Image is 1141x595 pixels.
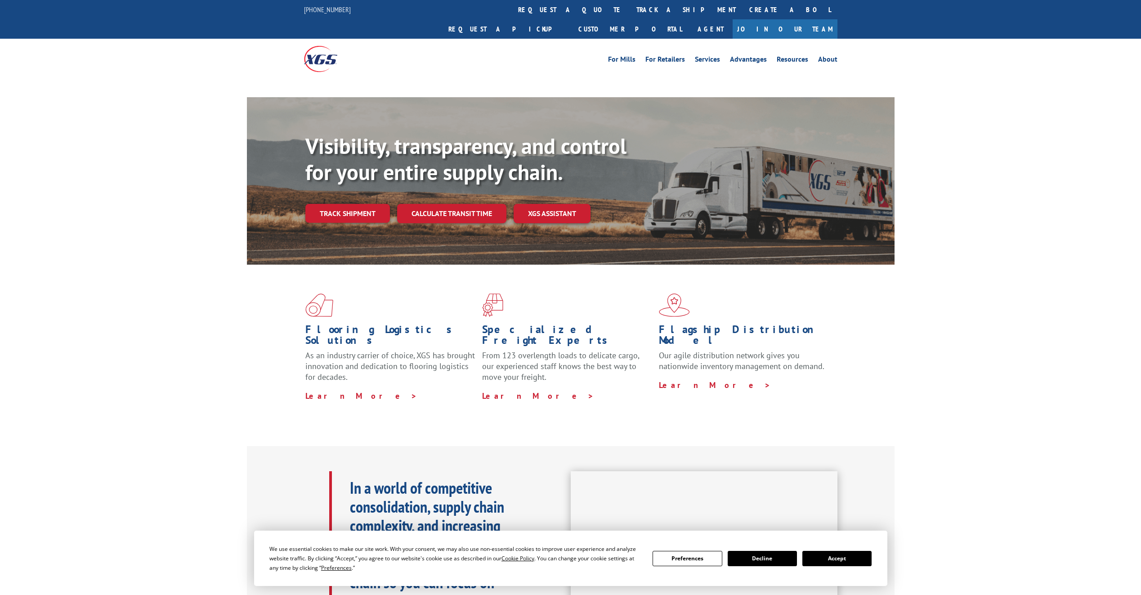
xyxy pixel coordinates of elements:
img: xgs-icon-focused-on-flooring-red [482,293,503,317]
span: Our agile distribution network gives you nationwide inventory management on demand. [659,350,824,371]
span: As an industry carrier of choice, XGS has brought innovation and dedication to flooring logistics... [305,350,475,382]
p: From 123 overlength loads to delicate cargo, our experienced staff knows the best way to move you... [482,350,652,390]
h1: Flagship Distribution Model [659,324,829,350]
h1: Specialized Freight Experts [482,324,652,350]
img: xgs-icon-flagship-distribution-model-red [659,293,690,317]
span: Cookie Policy [501,554,534,562]
a: For Mills [608,56,635,66]
a: Request a pickup [442,19,572,39]
a: Track shipment [305,204,390,223]
a: XGS ASSISTANT [514,204,591,223]
a: Learn More > [659,380,771,390]
button: Decline [728,551,797,566]
button: Accept [802,551,872,566]
a: Advantages [730,56,767,66]
a: Learn More > [482,391,594,401]
a: About [818,56,837,66]
a: Agent [689,19,733,39]
a: Calculate transit time [397,204,506,223]
div: Cookie Consent Prompt [254,531,887,586]
a: Learn More > [305,391,417,401]
a: Resources [777,56,808,66]
button: Preferences [653,551,722,566]
a: Customer Portal [572,19,689,39]
span: Preferences [321,564,352,572]
a: Services [695,56,720,66]
b: Visibility, transparency, and control for your entire supply chain. [305,132,626,186]
a: For Retailers [645,56,685,66]
h1: Flooring Logistics Solutions [305,324,475,350]
a: [PHONE_NUMBER] [304,5,351,14]
a: Join Our Team [733,19,837,39]
img: xgs-icon-total-supply-chain-intelligence-red [305,293,333,317]
div: We use essential cookies to make our site work. With your consent, we may also use non-essential ... [269,544,642,572]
